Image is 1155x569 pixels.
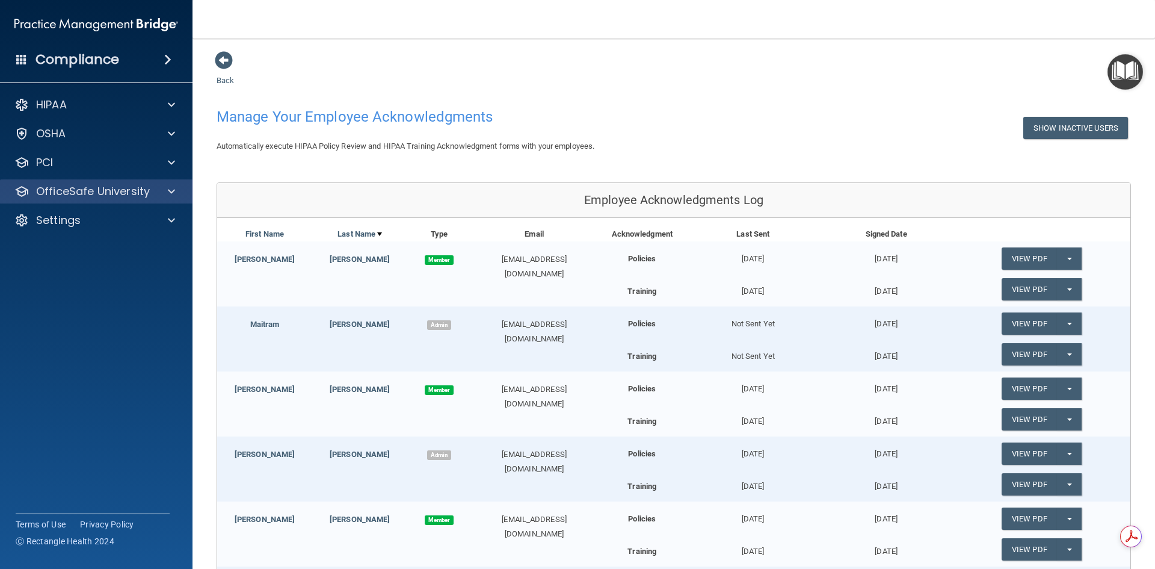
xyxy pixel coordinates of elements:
span: Ⓒ Rectangle Health 2024 [16,535,114,547]
div: [EMAIL_ADDRESS][DOMAIN_NAME] [471,447,598,476]
a: [PERSON_NAME] [235,515,295,524]
a: Terms of Use [16,518,66,530]
a: View PDF [1002,508,1057,530]
div: Not Sent Yet [686,343,819,364]
p: PCI [36,155,53,170]
div: [EMAIL_ADDRESS][DOMAIN_NAME] [471,382,598,411]
h4: Compliance [35,51,119,68]
span: Admin [427,320,451,330]
a: Last Name [337,227,382,241]
button: Show Inactive Users [1023,117,1128,139]
a: View PDF [1002,247,1057,270]
div: [DATE] [686,437,819,461]
div: [DATE] [686,278,819,299]
a: HIPAA [14,98,175,112]
div: [DATE] [819,538,952,559]
p: OSHA [36,126,66,141]
div: Acknowledgment [598,227,687,241]
a: View PDF [1002,343,1057,365]
div: Email [471,227,598,241]
a: [PERSON_NAME] [330,320,390,329]
p: HIPAA [36,98,67,112]
a: First Name [245,227,284,241]
a: View PDF [1002,378,1057,400]
button: Open Resource Center [1107,54,1143,90]
div: [DATE] [819,343,952,364]
b: Policies [628,254,656,263]
a: View PDF [1002,278,1057,300]
div: [DATE] [686,372,819,396]
div: [EMAIL_ADDRESS][DOMAIN_NAME] [471,317,598,346]
div: Employee Acknowledgments Log [217,183,1130,218]
a: View PDF [1002,312,1057,335]
p: OfficeSafe University [36,184,150,199]
div: Not Sent Yet [686,306,819,331]
div: Signed Date [819,227,952,241]
div: [DATE] [819,408,952,429]
span: Member [425,515,454,525]
b: Training [627,287,656,296]
div: [DATE] [819,306,952,331]
div: [DATE] [819,278,952,299]
a: PCI [14,155,175,170]
a: OfficeSafe University [14,184,175,199]
div: [DATE] [819,473,952,494]
span: Member [425,385,454,395]
div: [DATE] [686,241,819,266]
a: Back [217,61,234,85]
b: Training [627,547,656,556]
h4: Manage Your Employee Acknowledgments [217,109,742,125]
b: Policies [628,449,656,458]
a: [PERSON_NAME] [235,450,295,459]
div: [EMAIL_ADDRESS][DOMAIN_NAME] [471,252,598,281]
b: Policies [628,319,656,328]
p: Settings [36,213,81,228]
div: [DATE] [819,241,952,266]
b: Training [627,352,656,361]
img: PMB logo [14,13,178,37]
a: [PERSON_NAME] [330,255,390,264]
div: [DATE] [686,538,819,559]
a: Privacy Policy [80,518,134,530]
a: [PERSON_NAME] [330,450,390,459]
div: [DATE] [819,372,952,396]
span: Automatically execute HIPAA Policy Review and HIPAA Training Acknowledgment forms with your emplo... [217,141,594,151]
div: [DATE] [686,408,819,429]
span: Member [425,255,454,265]
a: Maitram [250,320,280,329]
a: [PERSON_NAME] [330,385,390,394]
span: Admin [427,450,451,460]
b: Training [627,482,656,491]
div: Type [407,227,470,241]
a: View PDF [1002,408,1057,431]
div: [DATE] [686,502,819,526]
a: [PERSON_NAME] [235,385,295,394]
a: [PERSON_NAME] [330,515,390,524]
div: Last Sent [686,227,819,241]
a: Settings [14,213,175,228]
div: [EMAIL_ADDRESS][DOMAIN_NAME] [471,512,598,541]
a: View PDF [1002,443,1057,465]
a: View PDF [1002,538,1057,561]
a: [PERSON_NAME] [235,255,295,264]
b: Policies [628,384,656,393]
div: [DATE] [686,473,819,494]
b: Training [627,417,656,426]
div: [DATE] [819,502,952,526]
a: OSHA [14,126,175,141]
a: View PDF [1002,473,1057,496]
b: Policies [628,514,656,523]
div: [DATE] [819,437,952,461]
